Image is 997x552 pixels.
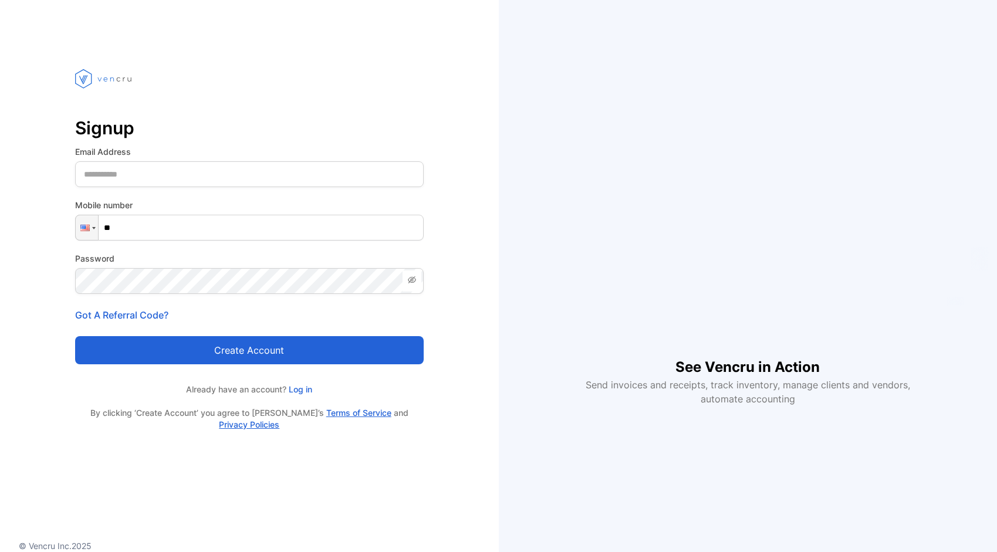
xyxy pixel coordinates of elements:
[326,408,391,418] a: Terms of Service
[76,215,98,240] div: United States: + 1
[75,47,134,110] img: vencru logo
[75,114,424,142] p: Signup
[75,383,424,395] p: Already have an account?
[579,378,917,406] p: Send invoices and receipts, track inventory, manage clients and vendors, automate accounting
[75,308,424,322] p: Got A Referral Code?
[219,419,279,429] a: Privacy Policies
[286,384,312,394] a: Log in
[75,407,424,431] p: By clicking ‘Create Account’ you agree to [PERSON_NAME]’s and
[75,199,424,211] label: Mobile number
[675,338,820,378] h1: See Vencru in Action
[75,252,424,265] label: Password
[75,145,424,158] label: Email Address
[75,336,424,364] button: Create account
[577,147,918,338] iframe: YouTube video player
